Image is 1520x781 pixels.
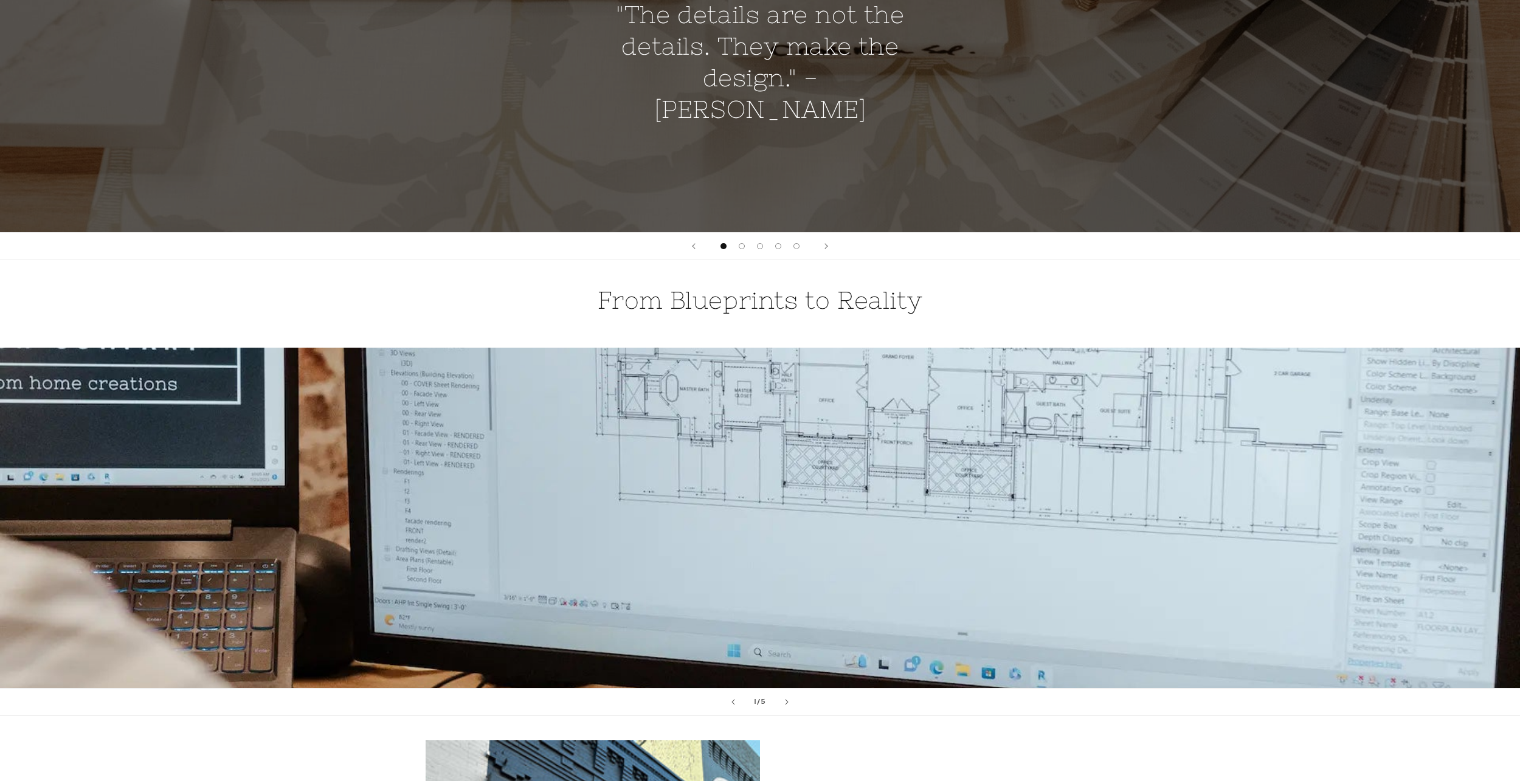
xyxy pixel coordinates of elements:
[680,233,707,260] button: Previous slide
[720,689,747,715] button: Previous slide
[769,237,787,255] button: Load slide 4 of 5
[751,237,769,255] button: Load slide 3 of 5
[426,284,1094,316] h2: From Blueprints to Reality
[733,237,751,255] button: Load slide 2 of 5
[761,696,766,708] span: 5
[813,233,840,260] button: Next slide
[754,696,757,708] span: 1
[757,696,761,708] span: /
[773,689,800,715] button: Next slide
[787,237,806,255] button: Load slide 5 of 5
[714,237,733,255] button: Load slide 1 of 5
